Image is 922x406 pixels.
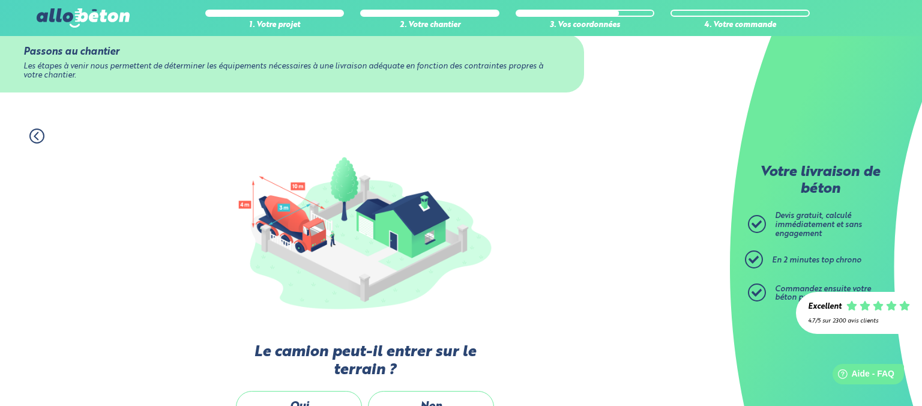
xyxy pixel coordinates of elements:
[205,21,345,30] div: 1. Votre projet
[23,62,561,80] div: Les étapes à venir nous permettent de déterminer les équipements nécessaires à une livraison adéq...
[360,21,499,30] div: 2. Votre chantier
[233,344,497,379] label: Le camion peut-il entrer sur le terrain ?
[23,46,561,58] div: Passons au chantier
[815,359,909,393] iframe: Help widget launcher
[37,8,129,28] img: allobéton
[516,21,655,30] div: 3. Vos coordonnées
[670,21,810,30] div: 4. Votre commande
